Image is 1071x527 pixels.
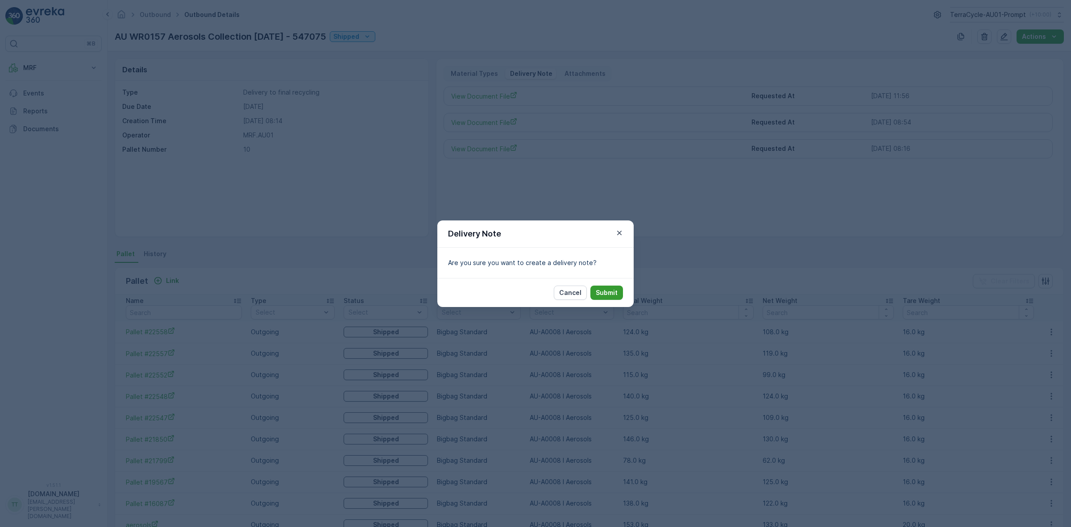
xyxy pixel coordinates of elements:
[448,228,501,240] p: Delivery Note
[596,288,618,297] p: Submit
[590,286,623,300] button: Submit
[554,286,587,300] button: Cancel
[448,258,623,267] p: Are you sure you want to create a delivery note?
[559,288,581,297] p: Cancel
